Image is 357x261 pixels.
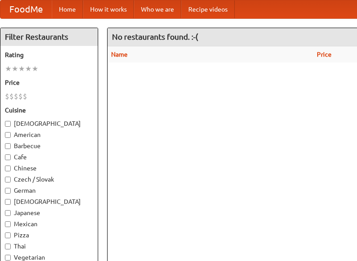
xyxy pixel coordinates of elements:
input: Vegetarian [5,255,11,261]
label: Thai [5,242,93,251]
input: Chinese [5,166,11,171]
a: Who we are [134,0,181,18]
label: Mexican [5,220,93,228]
label: Pizza [5,231,93,240]
a: Name [111,51,128,58]
li: ★ [32,64,38,74]
input: Czech / Slovak [5,177,11,182]
a: Recipe videos [181,0,235,18]
label: [DEMOGRAPHIC_DATA] [5,197,93,206]
li: $ [23,91,27,101]
input: [DEMOGRAPHIC_DATA] [5,121,11,127]
label: [DEMOGRAPHIC_DATA] [5,119,93,128]
input: American [5,132,11,138]
li: ★ [18,64,25,74]
input: Japanese [5,210,11,216]
ng-pluralize: No restaurants found. :-( [112,33,198,41]
label: Czech / Slovak [5,175,93,184]
li: $ [14,91,18,101]
h4: Filter Restaurants [0,28,98,46]
a: Price [317,51,332,58]
h5: Rating [5,50,93,59]
li: $ [18,91,23,101]
input: Mexican [5,221,11,227]
h5: Price [5,78,93,87]
input: Barbecue [5,143,11,149]
a: Home [52,0,83,18]
li: ★ [25,64,32,74]
a: How it works [83,0,134,18]
label: Cafe [5,153,93,162]
input: Thai [5,244,11,249]
label: Japanese [5,208,93,217]
label: American [5,130,93,139]
input: German [5,188,11,194]
label: German [5,186,93,195]
label: Chinese [5,164,93,173]
input: Pizza [5,232,11,238]
label: Barbecue [5,141,93,150]
li: $ [9,91,14,101]
li: ★ [12,64,18,74]
input: [DEMOGRAPHIC_DATA] [5,199,11,205]
li: ★ [5,64,12,74]
li: $ [5,91,9,101]
h5: Cuisine [5,106,93,115]
input: Cafe [5,154,11,160]
a: FoodMe [0,0,52,18]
